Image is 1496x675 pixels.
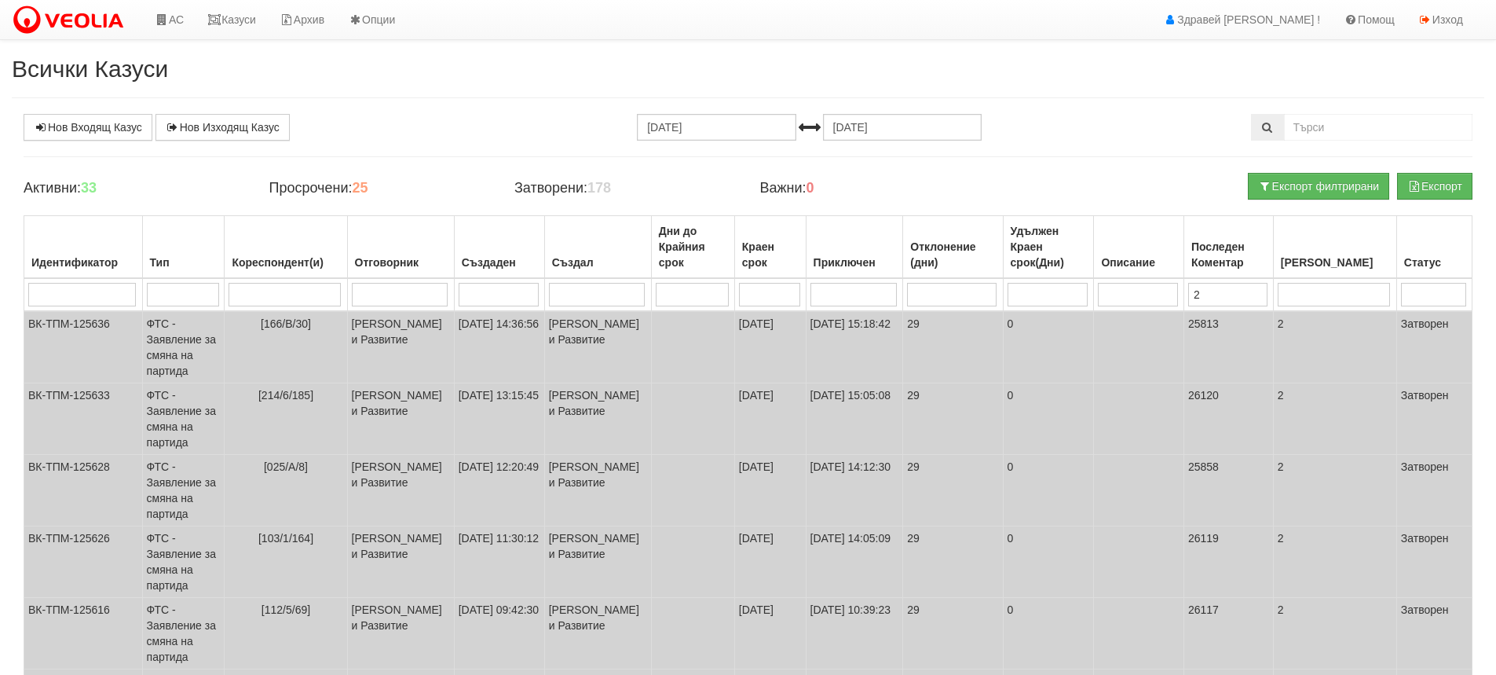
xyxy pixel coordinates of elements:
[12,4,131,37] img: VeoliaLogo.png
[514,181,736,196] h4: Затворени:
[454,598,544,669] td: [DATE] 09:42:30
[1273,526,1396,598] td: 2
[1273,598,1396,669] td: 2
[347,383,454,455] td: [PERSON_NAME] и Развитие
[142,311,225,383] td: ФТС - Заявление за смяна на партида
[1003,526,1094,598] td: 0
[1248,173,1389,200] button: Експорт филтрирани
[806,455,903,526] td: [DATE] 14:12:30
[544,383,651,455] td: [PERSON_NAME] и Развитие
[1401,251,1468,273] div: Статус
[806,383,903,455] td: [DATE] 15:05:08
[1396,598,1472,669] td: Затворен
[651,216,734,279] th: Дни до Крайния срок: No sort applied, activate to apply an ascending sort
[142,455,225,526] td: ФТС - Заявление за смяна на партида
[1003,311,1094,383] td: 0
[1098,251,1180,273] div: Описание
[544,311,651,383] td: [PERSON_NAME] и Развитие
[454,526,544,598] td: [DATE] 11:30:12
[24,455,143,526] td: ВК-ТПМ-125628
[734,526,806,598] td: [DATE]
[806,526,903,598] td: [DATE] 14:05:09
[1003,216,1094,279] th: Удължен Краен срок(Дни): No sort applied, activate to apply an ascending sort
[734,598,806,669] td: [DATE]
[1396,383,1472,455] td: Затворен
[81,180,97,196] b: 33
[734,216,806,279] th: Краен срок: No sort applied, activate to apply an ascending sort
[269,181,490,196] h4: Просрочени:
[454,383,544,455] td: [DATE] 13:15:45
[142,526,225,598] td: ФТС - Заявление за смяна на партида
[1273,311,1396,383] td: 2
[1188,603,1219,616] span: 26117
[24,598,143,669] td: ВК-ТПМ-125616
[28,251,138,273] div: Идентификатор
[147,251,221,273] div: Тип
[1397,173,1472,200] button: Експорт
[1188,317,1219,330] span: 25813
[903,526,1003,598] td: 29
[1396,455,1472,526] td: Затворен
[347,598,454,669] td: [PERSON_NAME] и Развитие
[544,216,651,279] th: Създал: No sort applied, activate to apply an ascending sort
[806,311,903,383] td: [DATE] 15:18:42
[24,526,143,598] td: ВК-ТПМ-125626
[347,311,454,383] td: [PERSON_NAME] и Развитие
[903,216,1003,279] th: Отклонение (дни): No sort applied, activate to apply an ascending sort
[549,251,647,273] div: Създал
[1396,526,1472,598] td: Затворен
[1094,216,1184,279] th: Описание: No sort applied, activate to apply an ascending sort
[907,236,998,273] div: Отклонение (дни)
[24,181,245,196] h4: Активни:
[352,251,450,273] div: Отговорник
[806,216,903,279] th: Приключен: No sort applied, activate to apply an ascending sort
[1284,114,1472,141] input: Търсене по Идентификатор, Бл/Вх/Ап, Тип, Описание, Моб. Номер, Имейл, Файл, Коментар,
[544,526,651,598] td: [PERSON_NAME] и Развитие
[1003,383,1094,455] td: 0
[24,114,152,141] a: Нов Входящ Казус
[12,56,1484,82] h2: Всички Казуси
[1273,455,1396,526] td: 2
[903,311,1003,383] td: 29
[1273,383,1396,455] td: 2
[1188,389,1219,402] span: 26120
[903,455,1003,526] td: 29
[1278,251,1392,273] div: [PERSON_NAME]
[734,455,806,526] td: [DATE]
[587,180,611,196] b: 178
[903,383,1003,455] td: 29
[739,236,802,273] div: Краен срок
[225,216,347,279] th: Кореспондент(и): No sort applied, activate to apply an ascending sort
[1396,216,1472,279] th: Статус: No sort applied, activate to apply an ascending sort
[142,598,225,669] td: ФТС - Заявление за смяна на партида
[258,389,313,402] span: [214/6/185]
[229,251,342,273] div: Кореспондент(и)
[261,317,311,330] span: [166/В/30]
[264,460,308,473] span: [025/А/8]
[1188,236,1269,273] div: Последен Коментар
[1008,220,1090,273] div: Удължен Краен срок(Дни)
[1003,598,1094,669] td: 0
[1273,216,1396,279] th: Брой Файлове: No sort applied, activate to apply an ascending sort
[352,180,368,196] b: 25
[24,311,143,383] td: ВК-ТПМ-125636
[806,598,903,669] td: [DATE] 10:39:23
[347,216,454,279] th: Отговорник: No sort applied, activate to apply an ascending sort
[347,455,454,526] td: [PERSON_NAME] и Развитие
[734,311,806,383] td: [DATE]
[1188,460,1219,473] span: 25858
[24,383,143,455] td: ВК-ТПМ-125633
[24,216,143,279] th: Идентификатор: No sort applied, activate to apply an ascending sort
[903,598,1003,669] td: 29
[1003,455,1094,526] td: 0
[656,220,730,273] div: Дни до Крайния срок
[454,455,544,526] td: [DATE] 12:20:49
[262,603,310,616] span: [112/5/69]
[544,455,651,526] td: [PERSON_NAME] и Развитие
[142,216,225,279] th: Тип: No sort applied, activate to apply an ascending sort
[810,251,899,273] div: Приключен
[759,181,981,196] h4: Важни:
[142,383,225,455] td: ФТС - Заявление за смяна на партида
[347,526,454,598] td: [PERSON_NAME] и Развитие
[155,114,290,141] a: Нов Изходящ Казус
